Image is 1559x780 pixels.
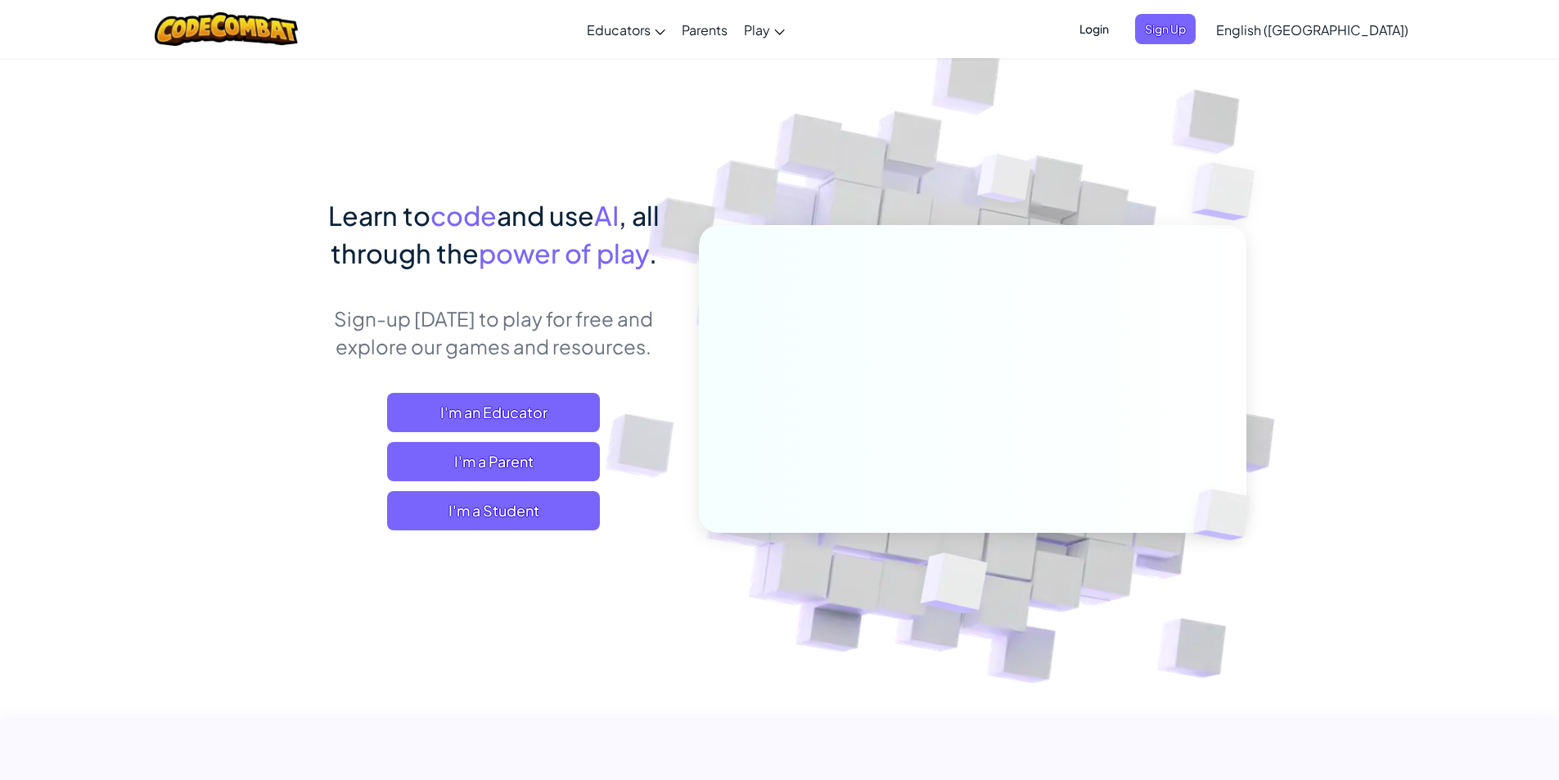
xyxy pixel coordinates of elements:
[497,199,594,232] span: and use
[1070,14,1119,44] button: Login
[313,304,674,360] p: Sign-up [DATE] to play for free and explore our games and resources.
[880,518,1026,654] img: Overlap cubes
[744,21,770,38] span: Play
[649,237,657,269] span: .
[946,122,1064,244] img: Overlap cubes
[387,393,600,432] a: I'm an Educator
[1159,123,1300,261] img: Overlap cubes
[155,12,298,46] img: CodeCombat logo
[328,199,430,232] span: Learn to
[1135,14,1196,44] button: Sign Up
[430,199,497,232] span: code
[1165,455,1288,575] img: Overlap cubes
[479,237,649,269] span: power of play
[579,7,674,52] a: Educators
[1208,7,1417,52] a: English ([GEOGRAPHIC_DATA])
[1216,21,1408,38] span: English ([GEOGRAPHIC_DATA])
[736,7,793,52] a: Play
[674,7,736,52] a: Parents
[387,491,600,530] button: I'm a Student
[594,199,619,232] span: AI
[387,442,600,481] a: I'm a Parent
[587,21,651,38] span: Educators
